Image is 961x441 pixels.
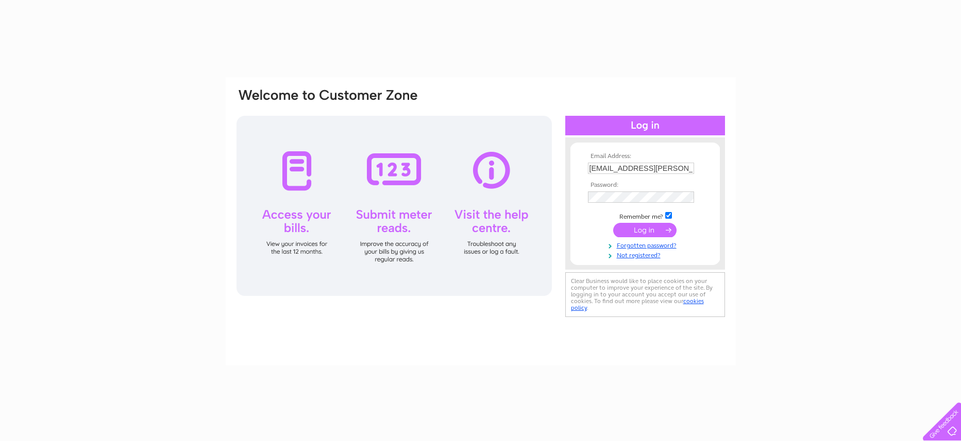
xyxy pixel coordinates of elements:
[571,297,704,311] a: cookies policy
[588,250,705,259] a: Not registered?
[585,153,705,160] th: Email Address:
[588,240,705,250] a: Forgotten password?
[585,182,705,189] th: Password:
[565,272,725,317] div: Clear Business would like to place cookies on your computer to improve your experience of the sit...
[585,210,705,221] td: Remember me?
[613,223,677,237] input: Submit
